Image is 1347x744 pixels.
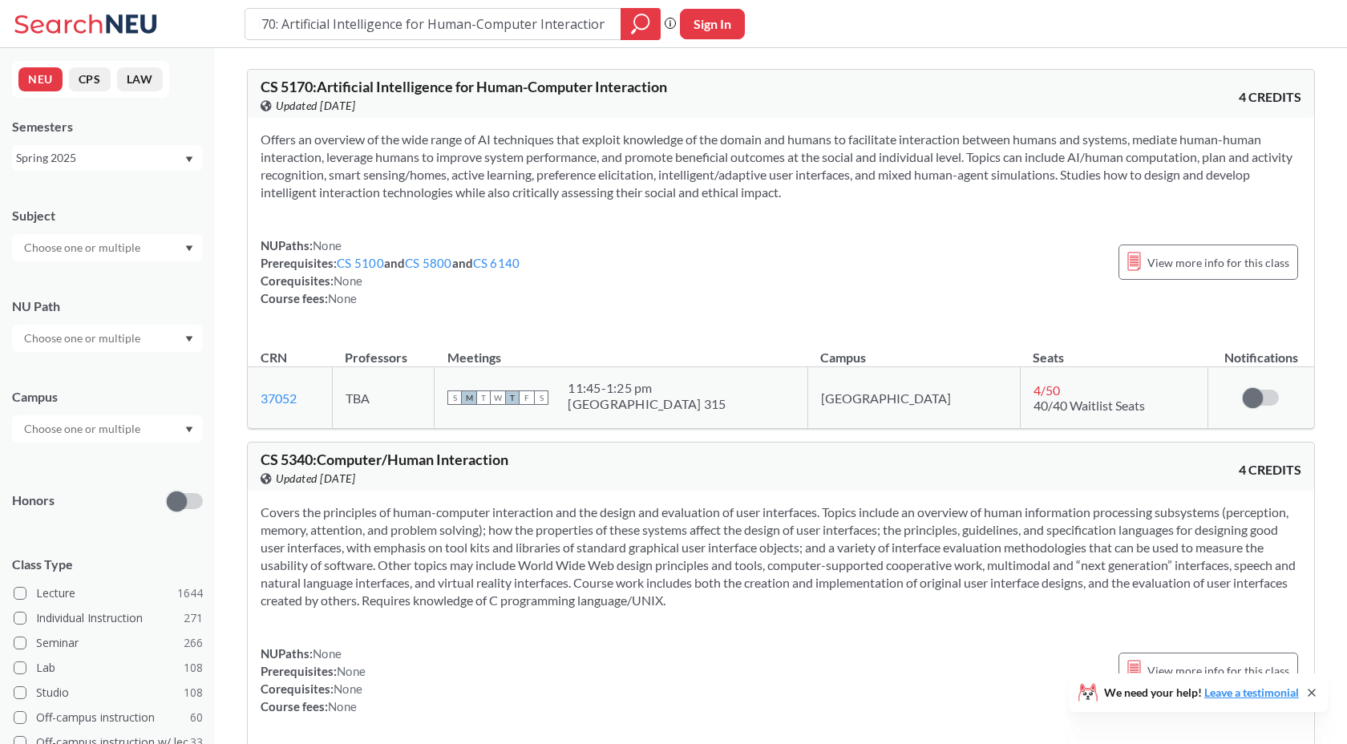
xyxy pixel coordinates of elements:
[276,97,355,115] span: Updated [DATE]
[12,388,203,406] div: Campus
[1207,333,1314,367] th: Notifications
[1147,661,1289,681] span: View more info for this class
[1239,461,1301,479] span: 4 CREDITS
[332,333,435,367] th: Professors
[12,325,203,352] div: Dropdown arrow
[337,256,384,270] a: CS 5100
[621,8,661,40] div: magnifying glass
[12,556,203,573] span: Class Type
[14,707,203,728] label: Off-campus instruction
[328,699,357,714] span: None
[16,419,151,439] input: Choose one or multiple
[117,67,163,91] button: LAW
[313,646,342,661] span: None
[14,633,203,653] label: Seminar
[405,256,452,270] a: CS 5800
[184,634,203,652] span: 266
[520,390,534,405] span: F
[276,470,355,487] span: Updated [DATE]
[334,273,362,288] span: None
[261,503,1301,609] section: Covers the principles of human-computer interaction and the design and evaluation of user interfa...
[190,709,203,726] span: 60
[18,67,63,91] button: NEU
[185,156,193,163] svg: Dropdown arrow
[328,291,357,305] span: None
[1147,253,1289,273] span: View more info for this class
[313,238,342,253] span: None
[185,245,193,252] svg: Dropdown arrow
[12,491,55,510] p: Honors
[12,118,203,135] div: Semesters
[16,329,151,348] input: Choose one or multiple
[16,238,151,257] input: Choose one or multiple
[14,682,203,703] label: Studio
[12,297,203,315] div: NU Path
[534,390,548,405] span: S
[337,664,366,678] span: None
[505,390,520,405] span: T
[1020,333,1207,367] th: Seats
[184,684,203,702] span: 108
[12,145,203,171] div: Spring 2025Dropdown arrow
[1034,382,1060,398] span: 4 / 50
[1239,88,1301,106] span: 4 CREDITS
[261,451,508,468] span: CS 5340 : Computer/Human Interaction
[473,256,520,270] a: CS 6140
[12,207,203,224] div: Subject
[807,333,1020,367] th: Campus
[462,390,476,405] span: M
[14,608,203,629] label: Individual Instruction
[491,390,505,405] span: W
[332,367,435,429] td: TBA
[261,131,1301,201] section: Offers an overview of the wide range of AI techniques that exploit knowledge of the domain and hu...
[680,9,745,39] button: Sign In
[568,396,726,412] div: [GEOGRAPHIC_DATA] 315
[185,427,193,433] svg: Dropdown arrow
[14,583,203,604] label: Lecture
[12,415,203,443] div: Dropdown arrow
[257,10,609,38] input: Class, professor, course number, "phrase"
[476,390,491,405] span: T
[261,390,297,406] a: 37052
[184,609,203,627] span: 271
[435,333,808,367] th: Meetings
[261,237,520,307] div: NUPaths: Prerequisites: and and Corequisites: Course fees:
[184,659,203,677] span: 108
[261,78,667,95] span: CS 5170 : Artificial Intelligence for Human-Computer Interaction
[12,234,203,261] div: Dropdown arrow
[447,390,462,405] span: S
[16,149,184,167] div: Spring 2025
[631,13,650,35] svg: magnifying glass
[568,380,726,396] div: 11:45 - 1:25 pm
[261,645,366,715] div: NUPaths: Prerequisites: Corequisites: Course fees:
[177,584,203,602] span: 1644
[807,367,1020,429] td: [GEOGRAPHIC_DATA]
[1104,687,1299,698] span: We need your help!
[69,67,111,91] button: CPS
[14,657,203,678] label: Lab
[1204,685,1299,699] a: Leave a testimonial
[334,681,362,696] span: None
[185,336,193,342] svg: Dropdown arrow
[261,349,287,366] div: CRN
[1034,398,1145,413] span: 40/40 Waitlist Seats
